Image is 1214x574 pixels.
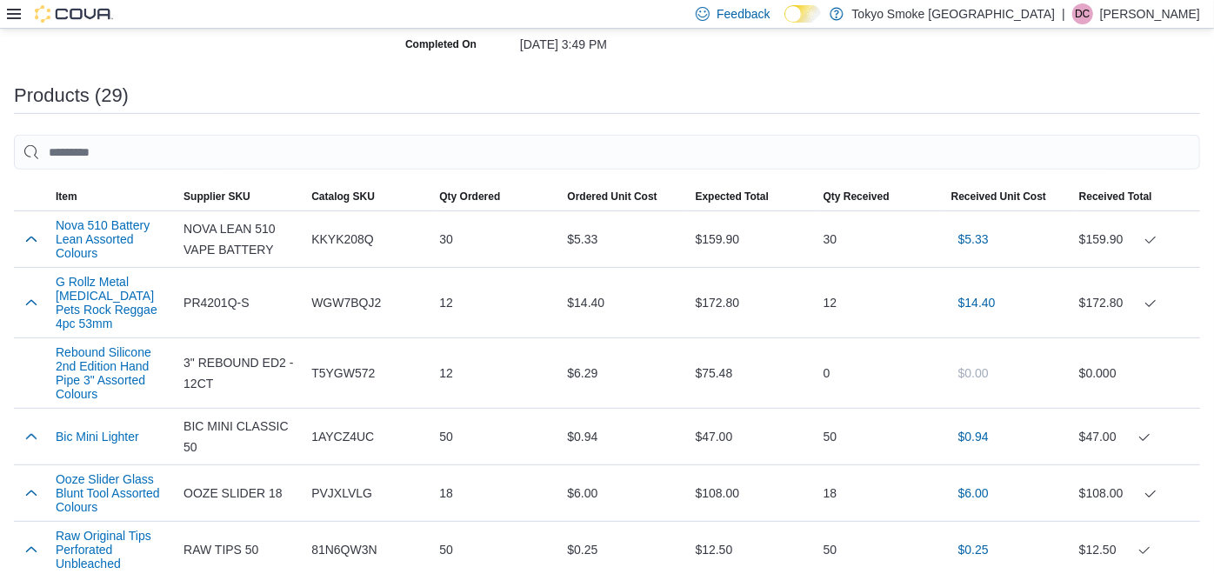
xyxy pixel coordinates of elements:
span: Feedback [717,5,770,23]
button: Rebound Silicone 2nd Edition Hand Pipe 3" Assorted Colours [56,345,170,401]
div: $12.50 [689,532,817,567]
div: $0.00 0 [1079,363,1193,384]
button: Expected Total [689,183,817,210]
div: $47.00 [689,419,817,454]
div: $6.00 [560,476,688,511]
div: 30 [817,222,944,257]
span: Ordered Unit Cost [567,190,657,204]
div: $159.90 [1079,229,1193,250]
div: 12 [817,285,944,320]
div: $172.80 [1079,292,1193,313]
div: 30 [432,222,560,257]
span: $0.94 [958,428,989,445]
p: | [1062,3,1065,24]
button: Catalog SKU [304,183,432,210]
span: $0.25 [958,541,989,558]
button: Item [49,183,177,210]
span: BIC MINI CLASSIC 50 [183,416,297,457]
div: $75.48 [689,356,817,390]
div: 50 [432,419,560,454]
button: Ooze Slider Glass Blunt Tool Assorted Colours [56,472,170,514]
span: KKYK208Q [311,229,374,250]
div: 18 [432,476,560,511]
span: Qty Ordered [439,190,500,204]
div: 50 [817,419,944,454]
button: $6.00 [951,476,996,511]
div: 18 [817,476,944,511]
span: DC [1075,3,1090,24]
button: Received Unit Cost [944,183,1072,210]
span: Supplier SKU [183,190,250,204]
span: Received Unit Cost [951,190,1046,204]
div: $14.40 [560,285,688,320]
div: $159.90 [689,222,817,257]
span: OOZE SLIDER 18 [183,483,283,504]
div: 50 [432,532,560,567]
button: $5.33 [951,222,996,257]
button: $14.40 [951,285,1003,320]
button: Received Total [1072,183,1200,210]
div: $108.00 [689,476,817,511]
span: Expected Total [696,190,769,204]
span: Qty Received [824,190,890,204]
div: $6.29 [560,356,688,390]
button: $0.00 [951,356,996,390]
button: $0.94 [951,419,996,454]
span: $14.40 [958,294,996,311]
div: $12.50 [1079,539,1193,560]
label: Completed On [405,37,477,51]
span: Item [56,190,77,204]
span: $5.33 [958,230,989,248]
div: Dylan Creelman [1072,3,1093,24]
div: $0.94 [560,419,688,454]
button: Ordered Unit Cost [560,183,688,210]
div: 0 [817,356,944,390]
button: Raw Original Tips Perforated Unbleached [56,529,170,571]
span: WGW7BQJ2 [311,292,381,313]
span: PVJXLVLG [311,483,372,504]
button: Qty Ordered [432,183,560,210]
div: 12 [432,285,560,320]
div: $172.80 [689,285,817,320]
h3: Products (29) [14,85,129,106]
span: 1AYCZ4UC [311,426,374,447]
div: $0.25 [560,532,688,567]
p: [PERSON_NAME] [1100,3,1200,24]
button: Bic Mini Lighter [56,430,139,444]
button: Qty Received [817,183,944,210]
div: $108.00 [1079,483,1193,504]
span: 81N6QW3N [311,539,377,560]
span: 3" REBOUND ED2 - 12CT [183,352,297,394]
button: $0.25 [951,532,996,567]
div: 50 [817,532,944,567]
img: Cova [35,5,113,23]
div: 12 [432,356,560,390]
p: Tokyo Smoke [GEOGRAPHIC_DATA] [852,3,1056,24]
span: Catalog SKU [311,190,375,204]
button: Nova 510 Battery Lean Assorted Colours [56,218,170,260]
span: PR4201Q-S [183,292,249,313]
button: Supplier SKU [177,183,304,210]
div: $5.33 [560,222,688,257]
span: T5YGW572 [311,363,375,384]
div: $47.00 [1079,426,1193,447]
input: Dark Mode [784,5,821,23]
span: NOVA LEAN 510 VAPE BATTERY [183,218,297,260]
span: RAW TIPS 50 [183,539,258,560]
div: [DATE] 3:49 PM [520,30,753,51]
span: $0.00 [958,364,989,382]
button: G Rollz Metal [MEDICAL_DATA] Pets Rock Reggae 4pc 53mm [56,275,170,330]
span: Received Total [1079,190,1152,204]
span: $6.00 [958,484,989,502]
